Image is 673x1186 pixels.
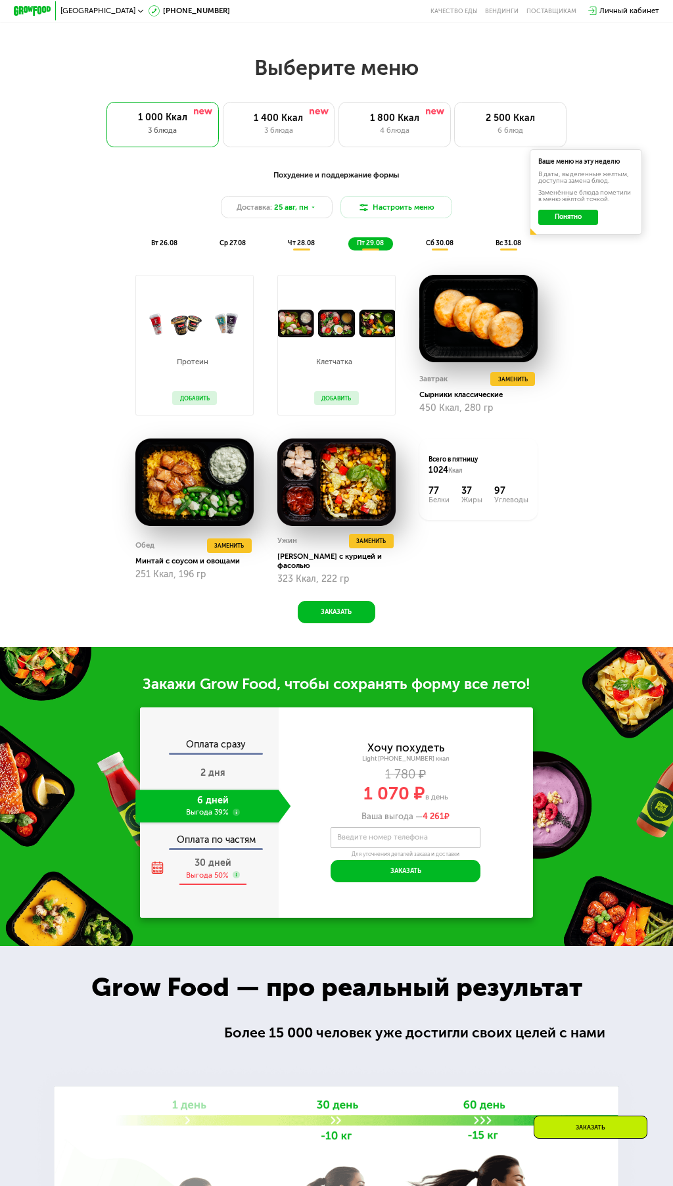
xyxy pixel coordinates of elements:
[348,112,440,124] div: 1 800 Ккал
[149,5,231,16] a: [PHONE_NUMBER]
[279,811,533,822] div: Ваша выгода —
[337,835,428,840] label: Введите номер телефона
[429,455,528,475] div: Всего в пятницу
[60,7,135,14] span: [GEOGRAPHIC_DATA]
[485,7,519,14] a: Вендинги
[274,202,308,213] span: 25 авг, пн
[498,375,528,384] span: Заменить
[526,7,576,14] div: поставщикам
[30,55,643,81] h2: Выберите меню
[151,239,177,247] span: вт 26.08
[331,851,480,858] div: Для уточнения деталей заказа и доставки
[426,239,453,247] span: сб 30.08
[357,239,384,247] span: пт 29.08
[461,485,482,496] div: 37
[423,811,444,821] span: 4 261
[141,740,279,752] div: Оплата сразу
[141,826,279,848] div: Оплата по частям
[419,372,448,386] div: Завтрак
[538,210,598,225] button: Понятно
[367,743,444,753] div: Хочу похудеть
[331,860,480,882] button: Заказать
[349,534,394,548] button: Заменить
[279,755,533,763] div: Light [PHONE_NUMBER] ккал
[233,112,325,124] div: 1 400 Ккал
[429,485,450,496] div: 77
[60,170,613,181] div: Похудение и поддержание формы
[314,358,354,366] p: Клетчатка
[430,7,478,14] a: Качество еды
[224,1022,617,1044] div: Более 15 000 человек уже достигли своих целей с нами
[448,467,463,475] span: Ккал
[538,159,634,166] div: Ваше меню на эту неделю
[496,239,521,247] span: вс 31.08
[340,196,453,218] button: Настроить меню
[220,239,246,247] span: ср 27.08
[363,783,425,804] span: 1 070 ₽
[298,601,375,623] button: Заказать
[207,538,252,552] button: Заменить
[538,190,634,203] div: Заменённые блюда пометили в меню жёлтой точкой.
[135,556,262,565] div: Минтай с соусом и овощами
[135,569,254,580] div: 251 Ккал, 196 гр
[172,358,212,366] p: Протеин
[429,465,448,475] span: 1024
[429,496,450,504] div: Белки
[172,391,217,405] button: Добавить
[314,391,359,405] button: Добавить
[237,202,272,213] span: Доставка:
[464,112,556,124] div: 2 500 Ккал
[279,770,533,780] div: 1 780 ₽
[419,390,545,399] div: Сырники классические
[356,536,386,546] span: Заменить
[195,857,231,868] span: 30 дней
[599,5,659,16] div: Личный кабинет
[116,125,210,136] div: 3 блюда
[534,1116,647,1139] div: Заказать
[348,125,440,136] div: 4 блюда
[461,496,482,504] div: Жиры
[277,574,396,584] div: 323 Ккал, 222 гр
[423,811,450,822] span: ₽
[288,239,315,247] span: чт 28.08
[72,968,602,1008] div: Grow Food — про реальный результат
[233,125,325,136] div: 3 блюда
[494,496,528,504] div: Углеводы
[135,538,154,552] div: Обед
[277,552,404,570] div: [PERSON_NAME] с курицей и фасолью
[538,172,634,185] div: В даты, выделенные желтым, доступна замена блюд.
[464,125,556,136] div: 6 блюд
[116,112,210,123] div: 1 000 Ккал
[494,485,528,496] div: 97
[186,870,229,881] div: Выгода 50%
[277,534,297,548] div: Ужин
[425,792,448,801] span: в день
[200,767,225,778] span: 2 дня
[419,403,538,414] div: 450 Ккал, 280 гр
[490,372,535,386] button: Заменить
[214,541,244,550] span: Заменить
